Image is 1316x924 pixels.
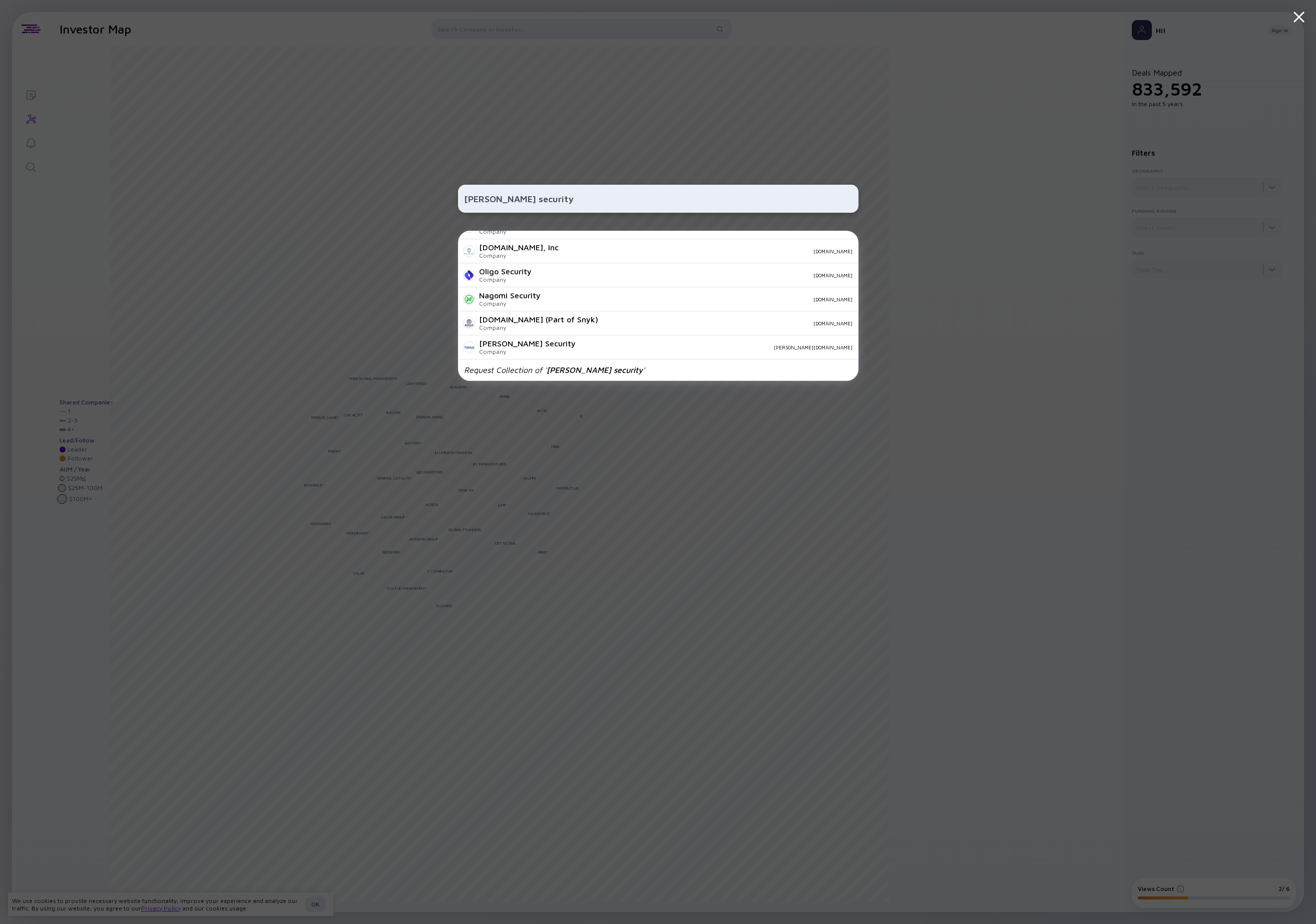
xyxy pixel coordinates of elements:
[479,276,532,283] div: Company
[464,190,852,208] input: Search Company or Investor...
[584,344,852,350] div: [PERSON_NAME][DOMAIN_NAME]
[479,348,576,355] div: Company
[479,243,559,252] div: [DOMAIN_NAME], Inc
[464,365,645,374] div: Request Collection of ' '
[479,228,539,235] div: Company
[479,291,541,300] div: Nagomi Security
[549,296,852,302] div: [DOMAIN_NAME]
[540,272,852,278] div: [DOMAIN_NAME]
[479,315,598,324] div: [DOMAIN_NAME] (Part of Snyk)
[479,267,532,276] div: Oligo Security
[547,365,643,374] span: [PERSON_NAME] security
[479,252,559,259] div: Company
[479,300,541,307] div: Company
[479,324,598,331] div: Company
[479,339,576,348] div: [PERSON_NAME] Security
[567,248,852,254] div: [DOMAIN_NAME]
[606,320,852,326] div: [DOMAIN_NAME]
